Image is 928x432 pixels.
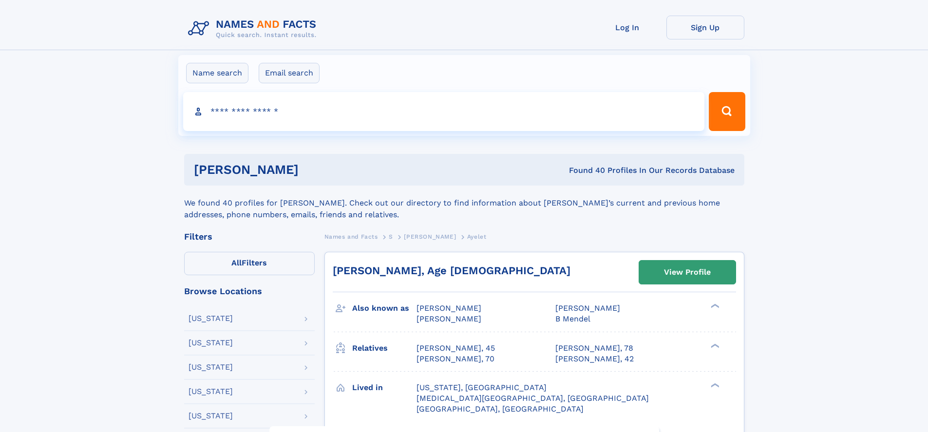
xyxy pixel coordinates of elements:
[184,186,744,221] div: We found 40 profiles for [PERSON_NAME]. Check out our directory to find information about [PERSON...
[417,354,494,364] a: [PERSON_NAME], 70
[467,233,487,240] span: Ayelet
[189,339,233,347] div: [US_STATE]
[324,230,378,243] a: Names and Facts
[709,92,745,131] button: Search Button
[189,363,233,371] div: [US_STATE]
[404,230,456,243] a: [PERSON_NAME]
[666,16,744,39] a: Sign Up
[189,388,233,395] div: [US_STATE]
[417,314,481,323] span: [PERSON_NAME]
[183,92,705,131] input: search input
[189,315,233,322] div: [US_STATE]
[639,261,736,284] a: View Profile
[664,261,711,283] div: View Profile
[588,16,666,39] a: Log In
[417,383,547,392] span: [US_STATE], [GEOGRAPHIC_DATA]
[186,63,248,83] label: Name search
[352,340,417,357] h3: Relatives
[417,394,649,403] span: [MEDICAL_DATA][GEOGRAPHIC_DATA], [GEOGRAPHIC_DATA]
[259,63,320,83] label: Email search
[708,342,720,349] div: ❯
[231,258,242,267] span: All
[555,314,590,323] span: B Mendel
[555,354,634,364] a: [PERSON_NAME], 42
[434,165,735,176] div: Found 40 Profiles In Our Records Database
[555,303,620,313] span: [PERSON_NAME]
[184,287,315,296] div: Browse Locations
[404,233,456,240] span: [PERSON_NAME]
[708,382,720,388] div: ❯
[184,16,324,42] img: Logo Names and Facts
[352,379,417,396] h3: Lived in
[189,412,233,420] div: [US_STATE]
[352,300,417,317] h3: Also known as
[417,343,495,354] a: [PERSON_NAME], 45
[194,164,434,176] h1: [PERSON_NAME]
[333,264,570,277] a: [PERSON_NAME], Age [DEMOGRAPHIC_DATA]
[184,252,315,275] label: Filters
[389,233,393,240] span: S
[708,303,720,309] div: ❯
[417,404,584,413] span: [GEOGRAPHIC_DATA], [GEOGRAPHIC_DATA]
[184,232,315,241] div: Filters
[389,230,393,243] a: S
[417,303,481,313] span: [PERSON_NAME]
[555,343,633,354] a: [PERSON_NAME], 78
